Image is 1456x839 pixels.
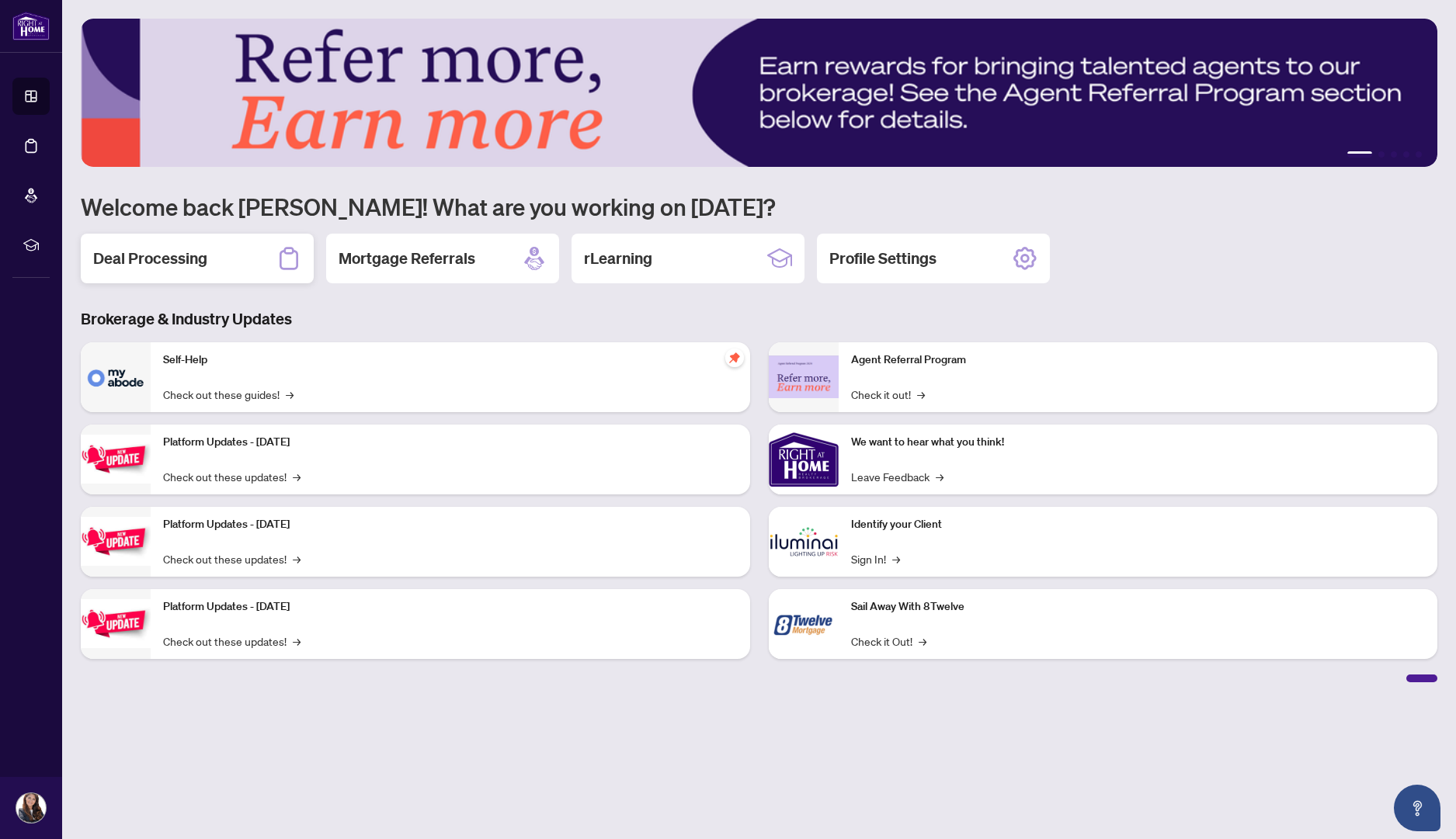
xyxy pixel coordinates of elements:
h2: Profile Settings [829,248,936,269]
p: Agent Referral Program [851,352,1426,369]
a: Leave Feedback→ [851,468,943,485]
img: Identify your Client [769,507,839,577]
p: Platform Updates - [DATE] [163,434,738,451]
span: → [293,633,301,650]
h3: Brokerage & Industry Updates [81,308,1437,330]
img: Sail Away With 8Twelve [769,589,839,659]
p: Platform Updates - [DATE] [163,516,738,533]
h2: rLearning [584,248,652,269]
a: Check it out!→ [851,386,925,403]
p: Identify your Client [851,516,1426,533]
h1: Welcome back [PERSON_NAME]! What are you working on [DATE]? [81,192,1437,221]
a: Check out these updates!→ [163,633,301,650]
img: Platform Updates - July 8, 2025 [81,517,151,566]
img: We want to hear what you think! [769,425,839,494]
span: → [917,386,925,403]
img: Profile Icon [16,793,46,823]
span: → [892,550,900,567]
img: Agent Referral Program [769,355,839,398]
img: Slide 0 [81,19,1437,167]
img: logo [12,12,50,40]
button: 1 [1347,151,1372,158]
span: pushpin [725,348,744,367]
span: → [293,550,301,567]
button: 3 [1391,151,1397,158]
span: → [286,386,294,403]
p: Sail Away With 8Twelve [851,598,1426,615]
h2: Mortgage Referrals [339,248,475,269]
p: We want to hear what you think! [851,434,1426,451]
button: 4 [1403,151,1409,158]
h2: Deal Processing [93,248,207,269]
p: Self-Help [163,352,738,369]
a: Check out these guides!→ [163,386,294,403]
img: Platform Updates - July 21, 2025 [81,435,151,484]
img: Platform Updates - June 23, 2025 [81,599,151,648]
span: → [293,468,301,485]
span: → [919,633,926,650]
a: Check out these updates!→ [163,468,301,485]
a: Sign In!→ [851,550,900,567]
button: 2 [1378,151,1385,158]
p: Platform Updates - [DATE] [163,598,738,615]
img: Self-Help [81,342,151,412]
a: Check it Out!→ [851,633,926,650]
a: Check out these updates!→ [163,550,301,567]
span: → [936,468,943,485]
button: 5 [1416,151,1422,158]
button: Open asap [1394,785,1440,831]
